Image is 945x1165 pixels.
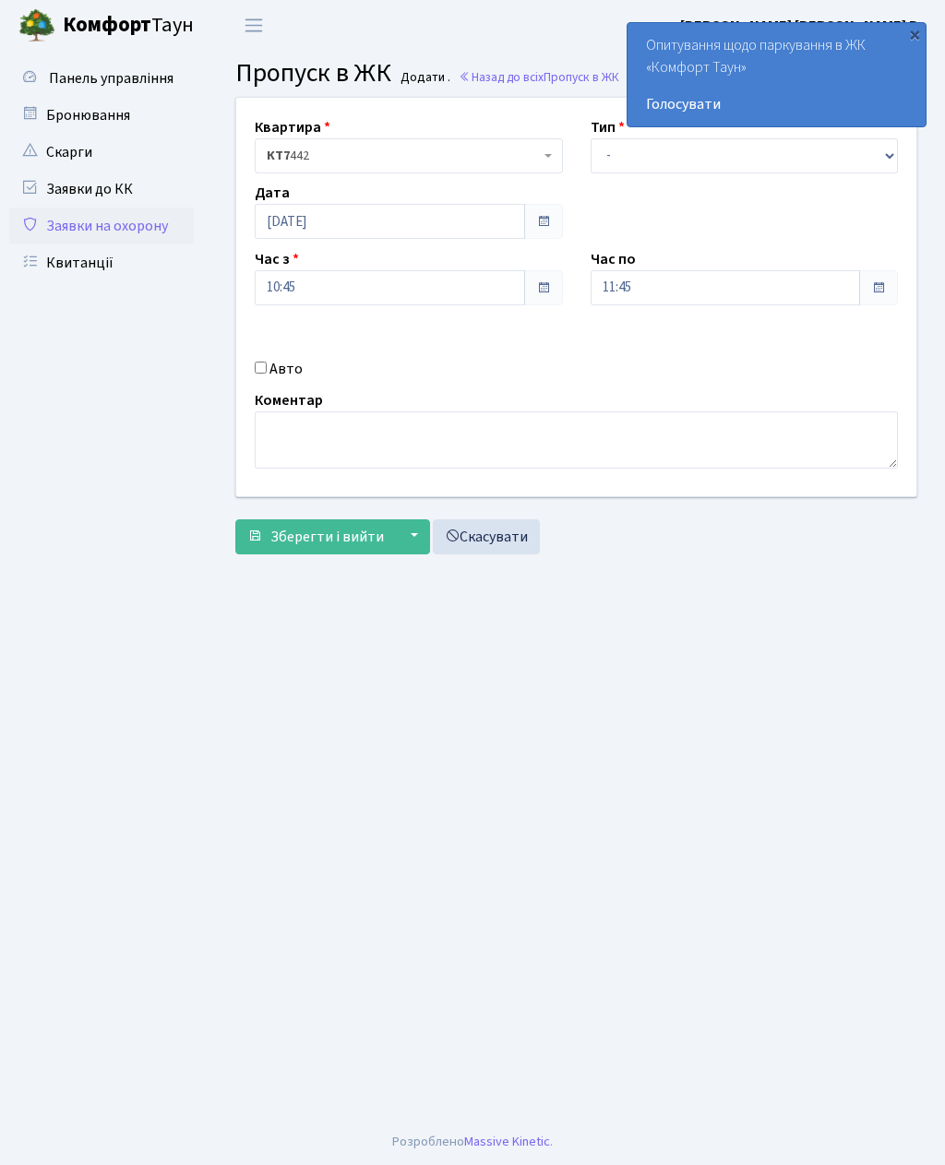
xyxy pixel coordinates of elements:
span: <b>КТ7</b>&nbsp;&nbsp;&nbsp;442 [267,147,540,165]
a: Назад до всіхПропуск в ЖК [459,68,619,86]
label: Квартира [255,116,330,138]
span: Зберегти і вийти [270,527,384,547]
a: Бронювання [9,97,194,134]
a: Квитанції [9,244,194,281]
label: Дата [255,182,290,204]
span: Таун [63,10,194,42]
label: Коментар [255,389,323,411]
small: Додати . [397,70,450,86]
a: Заявки на охорону [9,208,194,244]
a: Скарги [9,134,194,171]
a: Massive Kinetic [464,1132,550,1151]
label: Час по [591,248,636,270]
div: Розроблено . [392,1132,553,1152]
span: Пропуск в ЖК [544,68,619,86]
div: Опитування щодо паркування в ЖК «Комфорт Таун» [628,23,926,126]
label: Час з [255,248,299,270]
a: Панель управління [9,60,194,97]
img: logo.png [18,7,55,44]
button: Зберегти і вийти [235,519,396,554]
a: Заявки до КК [9,171,194,208]
button: Переключити навігацію [231,10,277,41]
span: Пропуск в ЖК [235,54,391,91]
label: Тип [591,116,625,138]
b: КТ7 [267,147,290,165]
a: Голосувати [646,93,907,115]
b: [PERSON_NAME] [PERSON_NAME] В. [680,16,923,36]
a: [PERSON_NAME] [PERSON_NAME] В. [680,15,923,37]
b: Комфорт [63,10,151,40]
span: <b>КТ7</b>&nbsp;&nbsp;&nbsp;442 [255,138,563,173]
div: × [905,25,924,43]
span: Панель управління [49,68,173,89]
a: Скасувати [433,519,540,554]
label: Авто [269,358,303,380]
